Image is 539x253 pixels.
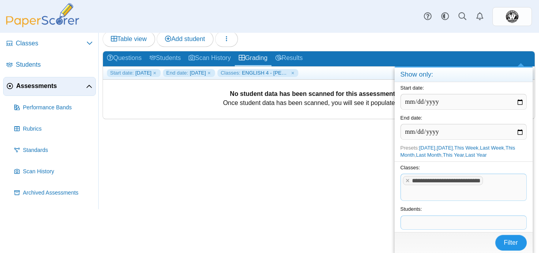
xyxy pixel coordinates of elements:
[3,22,82,28] a: PaperScorer
[443,152,464,158] a: This Year
[401,165,420,171] label: Classes:
[3,34,96,53] a: Classes
[404,178,411,183] x: remove tag
[16,60,93,69] span: Students
[11,162,96,181] a: Scan History
[135,69,152,77] span: [DATE]
[395,67,533,82] h4: Show only:
[3,77,96,96] a: Assessments
[401,174,527,201] tags: ​
[419,145,435,151] a: [DATE]
[190,69,206,77] span: [DATE]
[157,31,213,47] a: Add student
[221,69,240,77] span: Classes:
[401,145,515,158] a: This Month
[163,69,215,77] a: End date: [DATE]
[437,145,453,151] a: [DATE]
[166,69,188,77] span: End date:
[504,239,518,246] span: Filter
[146,51,185,66] a: Students
[23,146,93,154] span: Standards
[11,184,96,202] a: Archived Assessments
[3,56,96,75] a: Students
[23,168,93,176] span: Scan History
[185,51,235,66] a: Scan History
[23,104,93,112] span: Performance Bands
[16,82,86,90] span: Assessments
[103,51,146,66] a: Questions
[16,39,86,48] span: Classes
[110,69,134,77] span: Start date:
[23,189,93,197] span: Archived Assessments
[401,216,527,230] tags: ​
[242,69,289,77] span: ENGLISH 4 - [PERSON_NAME] - 01
[111,36,147,42] span: Table view
[103,31,155,47] a: Table view
[217,69,298,77] a: Classes: ENGLISH 4 - [PERSON_NAME] - 01
[416,152,441,158] a: Last Month
[471,8,488,25] a: Alerts
[107,82,531,116] div: Once student data has been scanned, you will see it populated here.
[11,120,96,139] a: Rubrics
[465,152,487,158] a: Last Year
[401,85,424,91] label: Start date:
[235,51,271,66] a: Grading
[11,141,96,160] a: Standards
[107,69,161,77] a: Start date: [DATE]
[454,145,478,151] a: This Week
[506,10,518,23] img: ps.xvvVYnLikkKREtVi
[480,145,504,151] a: Last Week
[3,3,82,27] img: PaperScorer
[401,145,515,158] span: Presets: , , , , , , ,
[230,90,408,97] b: No student data has been scanned for this assessment yet.
[271,51,307,66] a: Results
[11,98,96,117] a: Performance Bands
[401,206,422,212] label: Students:
[401,115,423,121] label: End date:
[492,7,532,26] a: ps.xvvVYnLikkKREtVi
[165,36,205,42] span: Add student
[495,235,527,251] button: Filter
[506,10,518,23] span: EDUARDO HURTADO
[23,125,93,133] span: Rubrics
